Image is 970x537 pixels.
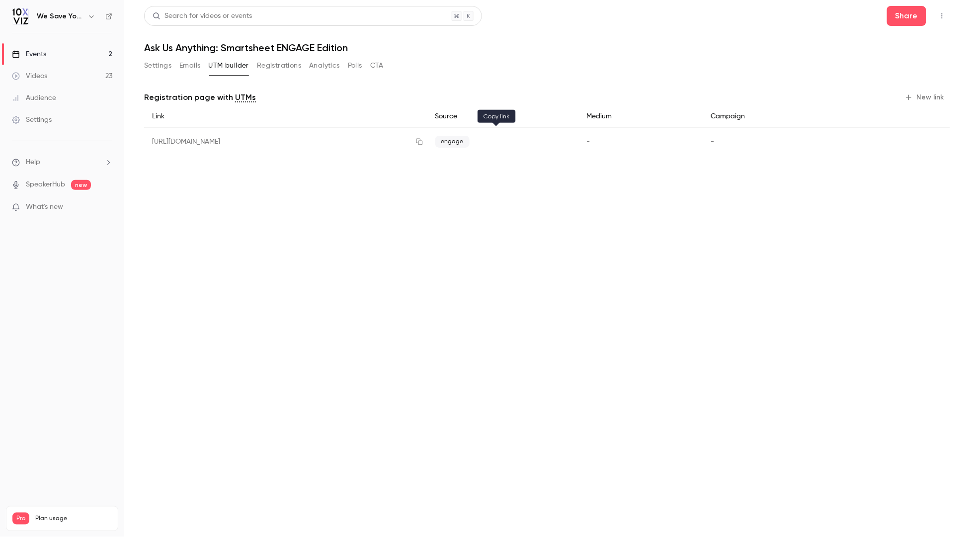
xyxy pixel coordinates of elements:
[12,8,28,24] img: We Save You Time!
[12,157,112,168] li: help-dropdown-opener
[35,515,112,523] span: Plan usage
[144,91,256,103] p: Registration page with
[348,58,362,74] button: Polls
[257,58,301,74] button: Registrations
[703,105,855,128] div: Campaign
[578,105,703,128] div: Medium
[144,128,427,156] div: [URL][DOMAIN_NAME]
[435,136,470,148] span: engage
[179,58,200,74] button: Emails
[309,58,340,74] button: Analytics
[144,58,171,74] button: Settings
[153,11,252,21] div: Search for videos or events
[26,157,40,168] span: Help
[71,180,91,190] span: new
[144,42,950,54] h1: Ask Us Anything: Smartsheet ENGAGE Edition
[887,6,926,26] button: Share
[144,105,427,128] div: Link
[370,58,384,74] button: CTA
[26,179,65,190] a: SpeakerHub
[586,138,590,145] span: -
[427,105,579,128] div: Source
[711,138,715,145] span: -
[12,513,29,525] span: Pro
[100,203,112,212] iframe: Noticeable Trigger
[12,71,47,81] div: Videos
[12,115,52,125] div: Settings
[12,49,46,59] div: Events
[37,11,83,21] h6: We Save You Time!
[12,93,56,103] div: Audience
[235,91,256,103] a: UTMs
[209,58,249,74] button: UTM builder
[901,89,950,105] button: New link
[26,202,63,212] span: What's new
